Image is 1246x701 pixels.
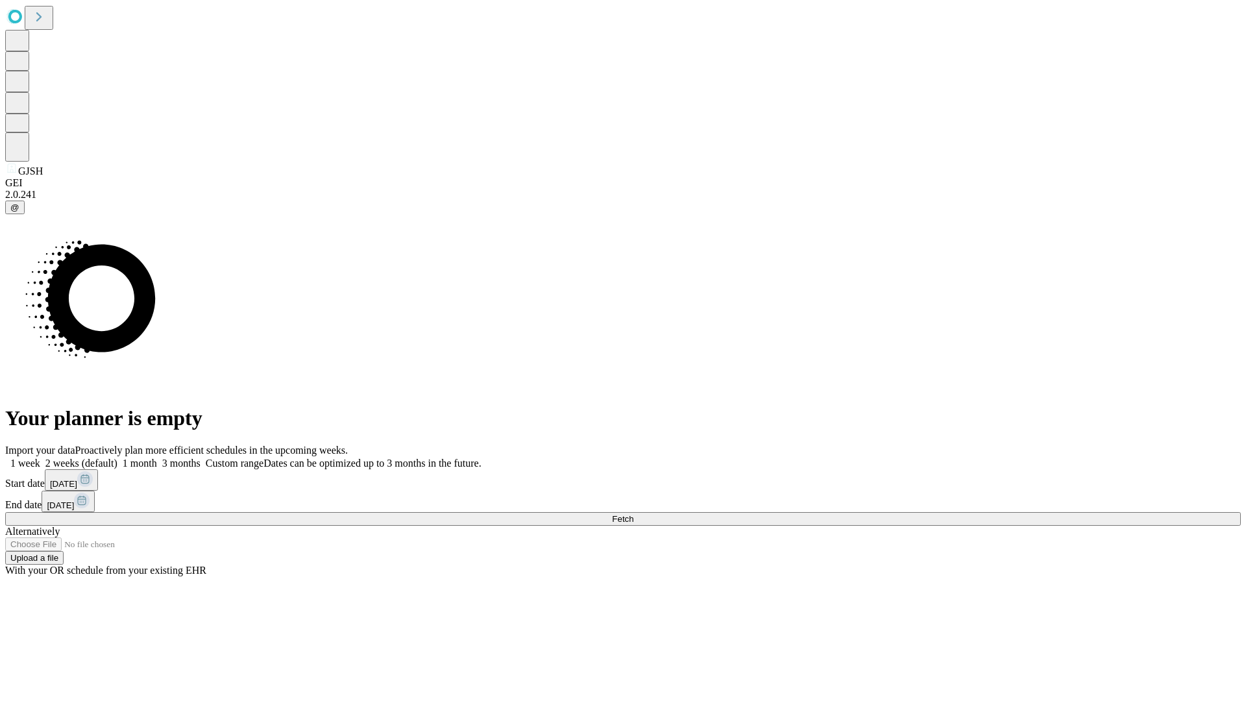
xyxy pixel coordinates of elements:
span: [DATE] [47,500,74,510]
span: Custom range [206,458,263,469]
button: [DATE] [42,491,95,512]
span: 2 weeks (default) [45,458,117,469]
div: End date [5,491,1241,512]
span: Import your data [5,445,75,456]
span: 1 month [123,458,157,469]
span: 1 week [10,458,40,469]
span: Alternatively [5,526,60,537]
h1: Your planner is empty [5,406,1241,430]
span: 3 months [162,458,201,469]
span: Fetch [612,514,633,524]
div: 2.0.241 [5,189,1241,201]
span: Proactively plan more efficient schedules in the upcoming weeks. [75,445,348,456]
button: Upload a file [5,551,64,565]
button: [DATE] [45,469,98,491]
span: @ [10,203,19,212]
button: @ [5,201,25,214]
span: [DATE] [50,479,77,489]
span: GJSH [18,166,43,177]
span: Dates can be optimized up to 3 months in the future. [263,458,481,469]
span: With your OR schedule from your existing EHR [5,565,206,576]
div: GEI [5,177,1241,189]
button: Fetch [5,512,1241,526]
div: Start date [5,469,1241,491]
